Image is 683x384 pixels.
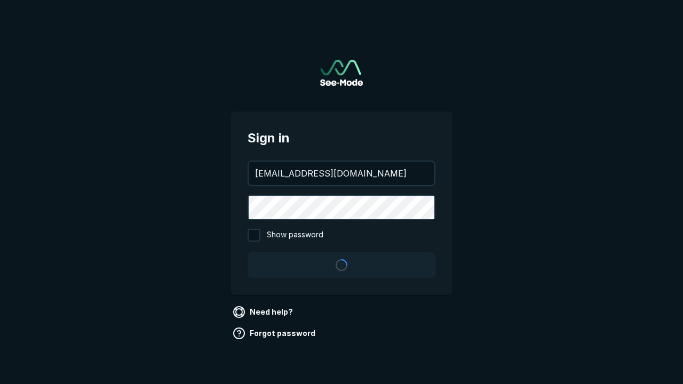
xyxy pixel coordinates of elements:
span: Sign in [248,129,435,148]
a: Forgot password [231,325,320,342]
span: Show password [267,229,323,242]
a: Need help? [231,303,297,321]
input: your@email.com [249,162,434,185]
img: See-Mode Logo [320,60,363,86]
a: Go to sign in [320,60,363,86]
